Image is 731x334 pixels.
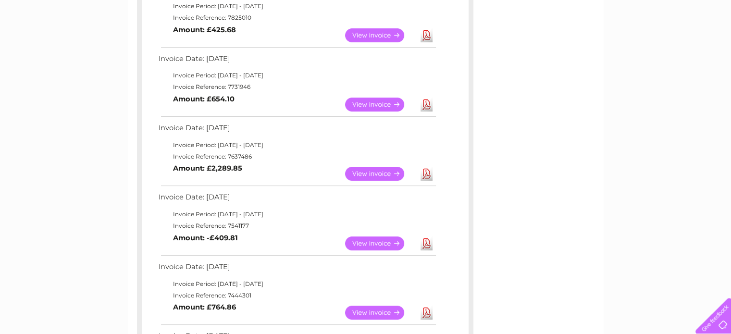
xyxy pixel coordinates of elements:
a: Telecoms [613,41,642,48]
a: Water [562,41,580,48]
div: Clear Business is a trading name of Verastar Limited (registered in [GEOGRAPHIC_DATA] No. 3667643... [139,5,593,47]
td: Invoice Period: [DATE] - [DATE] [156,278,437,290]
b: Amount: -£409.81 [173,234,238,242]
b: Amount: £654.10 [173,95,235,103]
b: Amount: £764.86 [173,303,236,311]
img: logo.png [25,25,74,54]
a: Blog [647,41,661,48]
a: View [345,28,416,42]
td: Invoice Date: [DATE] [156,260,437,278]
a: Download [421,236,433,250]
a: View [345,236,416,250]
a: Contact [667,41,691,48]
td: Invoice Reference: 7731946 [156,81,437,93]
b: Amount: £2,289.85 [173,164,242,173]
td: Invoice Period: [DATE] - [DATE] [156,0,437,12]
td: Invoice Date: [DATE] [156,191,437,209]
a: View [345,167,416,181]
a: View [345,98,416,111]
td: Invoice Reference: 7444301 [156,290,437,301]
td: Invoice Date: [DATE] [156,52,437,70]
td: Invoice Reference: 7541177 [156,220,437,232]
td: Invoice Period: [DATE] - [DATE] [156,70,437,81]
a: Download [421,306,433,320]
a: View [345,306,416,320]
a: Energy [586,41,607,48]
a: Download [421,167,433,181]
a: Log out [699,41,722,48]
b: Amount: £425.68 [173,25,236,34]
a: 0333 014 3131 [550,5,616,17]
td: Invoice Period: [DATE] - [DATE] [156,209,437,220]
td: Invoice Reference: 7637486 [156,151,437,162]
td: Invoice Date: [DATE] [156,122,437,139]
a: Download [421,28,433,42]
a: Download [421,98,433,111]
td: Invoice Reference: 7825010 [156,12,437,24]
td: Invoice Period: [DATE] - [DATE] [156,139,437,151]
